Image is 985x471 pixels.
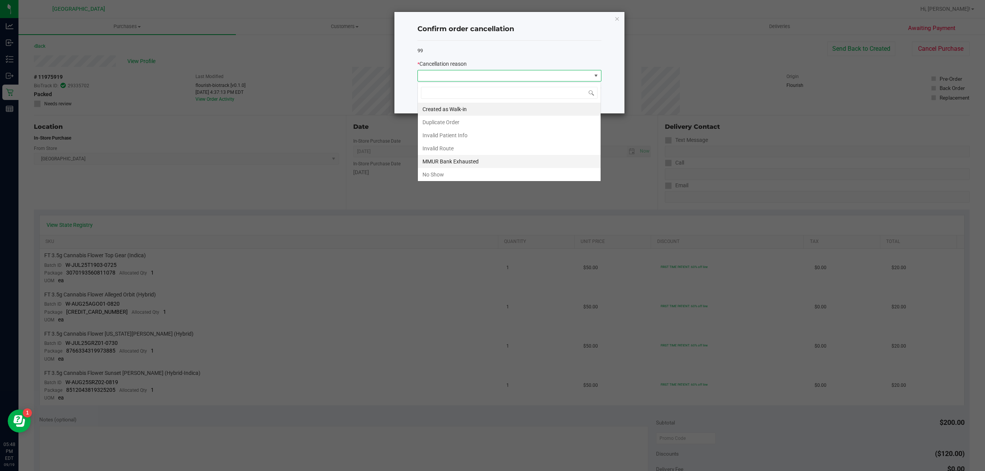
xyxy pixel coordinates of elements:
li: Invalid Patient Info [418,129,601,142]
iframe: Resource center unread badge [23,408,32,418]
span: Cancellation reason [419,61,467,67]
li: Created as Walk-in [418,103,601,116]
iframe: Resource center [8,409,31,433]
button: Close [614,14,620,23]
li: Duplicate Order [418,116,601,129]
span: 99 [417,48,423,53]
li: No Show [418,168,601,181]
h4: Confirm order cancellation [417,24,601,34]
li: MMUR Bank Exhausted [418,155,601,168]
li: Invalid Route [418,142,601,155]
